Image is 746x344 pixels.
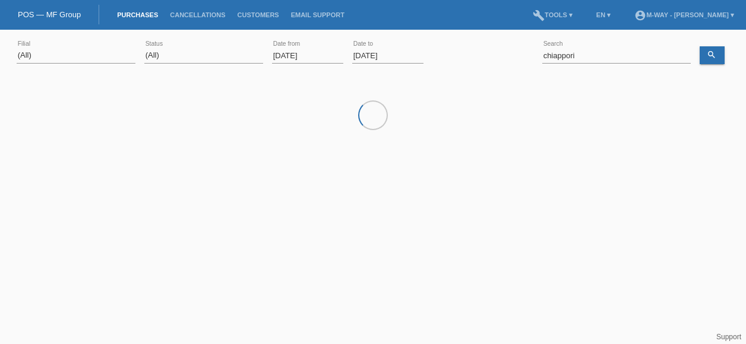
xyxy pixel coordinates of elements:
[533,10,545,21] i: build
[232,11,285,18] a: Customers
[628,11,740,18] a: account_circlem-way - [PERSON_NAME] ▾
[716,333,741,341] a: Support
[700,46,725,64] a: search
[707,50,716,59] i: search
[111,11,164,18] a: Purchases
[285,11,350,18] a: Email Support
[527,11,579,18] a: buildTools ▾
[18,10,81,19] a: POS — MF Group
[634,10,646,21] i: account_circle
[590,11,617,18] a: EN ▾
[164,11,231,18] a: Cancellations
